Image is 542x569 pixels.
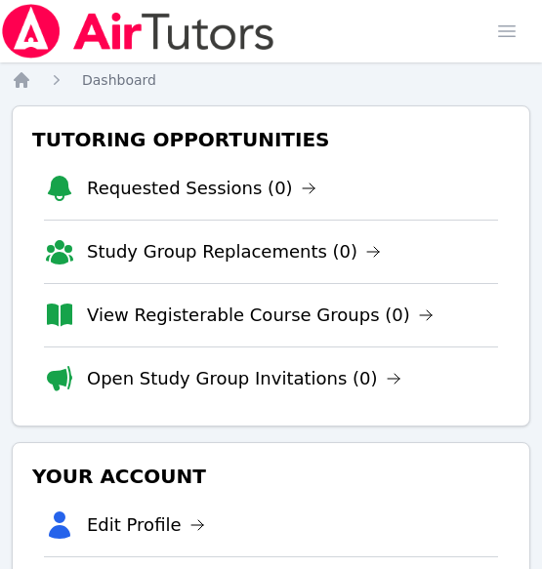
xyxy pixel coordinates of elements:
[87,238,381,265] a: Study Group Replacements (0)
[82,70,156,90] a: Dashboard
[12,70,530,90] nav: Breadcrumb
[87,511,205,539] a: Edit Profile
[87,302,434,329] a: View Registerable Course Groups (0)
[87,175,316,202] a: Requested Sessions (0)
[82,72,156,88] span: Dashboard
[87,365,401,392] a: Open Study Group Invitations (0)
[28,122,514,157] h3: Tutoring Opportunities
[28,459,514,494] h3: Your Account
